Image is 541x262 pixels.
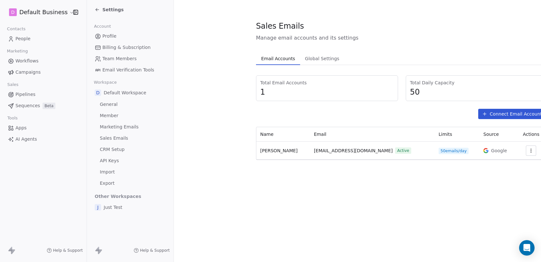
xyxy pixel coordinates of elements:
[92,133,168,144] a: Sales Emails
[100,146,125,153] span: CRM Setup
[43,103,55,109] span: Beta
[5,56,81,66] a: Workflows
[140,248,170,253] span: Help & Support
[15,91,35,98] span: Pipelines
[260,148,298,153] span: [PERSON_NAME]
[5,80,21,89] span: Sales
[260,80,394,86] span: Total Email Accounts
[5,134,81,145] a: AI Agents
[104,204,122,211] span: Just Test
[95,204,101,211] span: J
[134,248,170,253] a: Help & Support
[314,132,327,137] span: Email
[5,67,81,78] a: Campaigns
[95,6,124,13] a: Settings
[5,113,20,123] span: Tools
[104,89,146,96] span: Default Workspace
[5,33,81,44] a: People
[92,99,168,110] a: General
[100,157,119,164] span: API Keys
[92,122,168,132] a: Marketing Emails
[100,124,138,130] span: Marketing Emails
[92,65,168,75] a: Email Verification Tools
[260,132,273,137] span: Name
[314,147,393,154] span: [EMAIL_ADDRESS][DOMAIN_NAME]
[260,87,394,97] span: 1
[19,8,68,16] span: Default Business
[439,132,452,137] span: Limits
[102,67,154,73] span: Email Verification Tools
[53,248,83,253] span: Help & Support
[92,144,168,155] a: CRM Setup
[491,147,507,154] span: Google
[92,191,144,201] span: Other Workspaces
[15,125,27,131] span: Apps
[92,155,168,166] a: API Keys
[92,31,168,42] a: Profile
[395,147,411,154] span: Active
[100,180,115,187] span: Export
[92,42,168,53] a: Billing & Subscription
[11,9,15,15] span: D
[4,46,31,56] span: Marketing
[4,24,28,34] span: Contacts
[483,132,499,137] span: Source
[100,112,119,119] span: Member
[92,53,168,64] a: Team Members
[259,54,298,63] span: Email Accounts
[102,33,117,40] span: Profile
[102,44,151,51] span: Billing & Subscription
[15,136,37,143] span: AI Agents
[5,89,81,100] a: Pipelines
[523,132,539,137] span: Actions
[91,22,114,31] span: Account
[8,7,69,18] button: DDefault Business
[100,169,115,175] span: Import
[15,35,31,42] span: People
[92,178,168,189] a: Export
[15,102,40,109] span: Sequences
[256,21,304,31] span: Sales Emails
[102,55,137,62] span: Team Members
[92,167,168,177] a: Import
[47,248,83,253] a: Help & Support
[95,89,101,96] span: D
[102,6,124,13] span: Settings
[91,78,119,87] span: Workspace
[519,240,535,256] div: Open Intercom Messenger
[100,101,118,108] span: General
[15,69,41,76] span: Campaigns
[439,148,469,154] span: 50 emails/day
[15,58,39,64] span: Workflows
[100,135,128,142] span: Sales Emails
[5,123,81,133] a: Apps
[5,100,81,111] a: SequencesBeta
[92,110,168,121] a: Member
[302,54,342,63] span: Global Settings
